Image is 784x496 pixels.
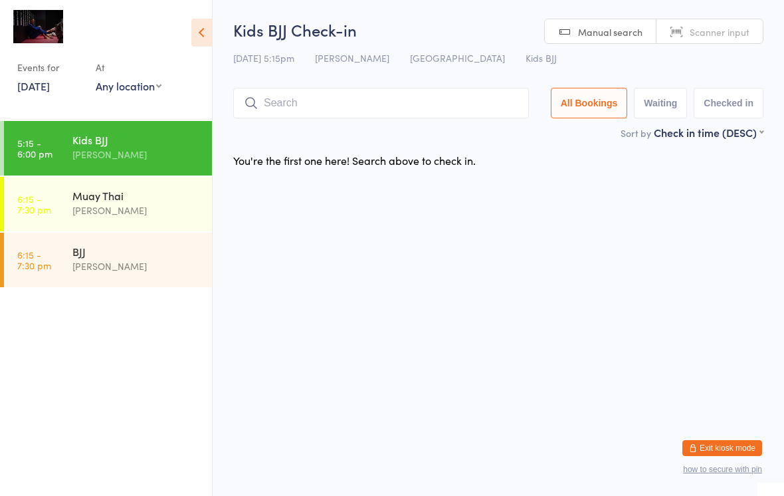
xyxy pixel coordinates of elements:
[654,125,763,140] div: Check in time (DESC)
[690,25,749,39] span: Scanner input
[17,193,51,215] time: 6:15 - 7:30 pm
[17,138,52,159] time: 5:15 - 6:00 pm
[233,88,529,118] input: Search
[694,88,763,118] button: Checked in
[526,51,557,64] span: Kids BJJ
[233,19,763,41] h2: Kids BJJ Check-in
[578,25,642,39] span: Manual search
[233,51,294,64] span: [DATE] 5:15pm
[13,10,63,43] img: Maryborough Martial Arts Academy
[634,88,687,118] button: Waiting
[17,78,50,93] a: [DATE]
[621,126,651,140] label: Sort by
[72,188,201,203] div: Muay Thai
[315,51,389,64] span: [PERSON_NAME]
[682,440,762,456] button: Exit kiosk mode
[683,465,762,474] button: how to secure with pin
[4,121,212,176] a: 5:15 -6:00 pmKids BJJ[PERSON_NAME]
[233,153,476,168] div: You're the first one here! Search above to check in.
[17,57,82,78] div: Events for
[4,177,212,231] a: 6:15 -7:30 pmMuay Thai[PERSON_NAME]
[72,203,201,218] div: [PERSON_NAME]
[551,88,628,118] button: All Bookings
[72,132,201,147] div: Kids BJJ
[72,259,201,274] div: [PERSON_NAME]
[96,78,161,93] div: Any location
[96,57,161,78] div: At
[410,51,505,64] span: [GEOGRAPHIC_DATA]
[4,233,212,287] a: 6:15 -7:30 pmBJJ[PERSON_NAME]
[17,249,51,271] time: 6:15 - 7:30 pm
[72,147,201,162] div: [PERSON_NAME]
[72,244,201,259] div: BJJ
